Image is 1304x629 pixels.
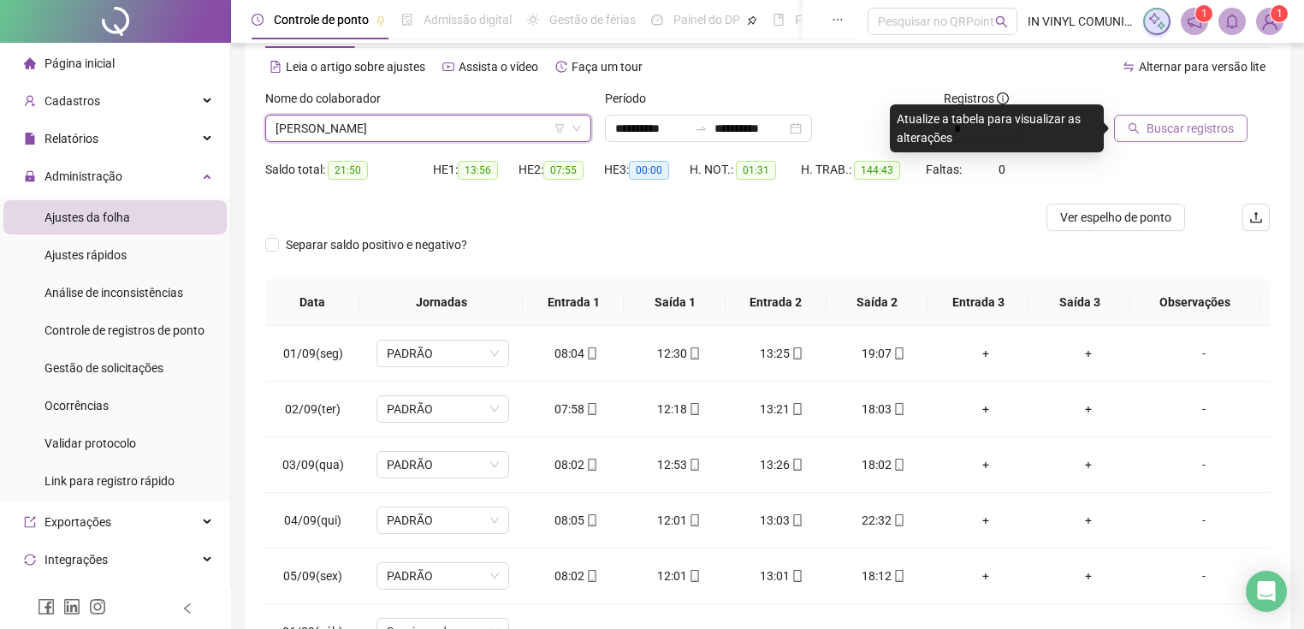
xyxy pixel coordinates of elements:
[790,403,803,415] span: mobile
[44,553,108,567] span: Integrações
[1195,5,1212,22] sup: 1
[282,458,344,472] span: 03/09(qua)
[744,511,819,530] div: 13:03
[539,455,614,474] div: 08:02
[694,122,708,135] span: to
[736,161,776,180] span: 01:31
[279,235,474,254] span: Separar saldo positivo e negativo?
[642,400,717,418] div: 12:18
[892,514,905,526] span: mobile
[790,459,803,471] span: mobile
[1139,60,1265,74] span: Alternar para versão lite
[1051,567,1126,585] div: +
[24,57,36,69] span: home
[651,14,663,26] span: dashboard
[790,347,803,359] span: mobile
[1128,122,1140,134] span: search
[995,15,1008,28] span: search
[584,514,598,526] span: mobile
[584,403,598,415] span: mobile
[285,402,341,416] span: 02/09(ter)
[687,459,701,471] span: mobile
[555,61,567,73] span: history
[265,279,359,326] th: Data
[690,160,801,180] div: H. NOT.:
[687,570,701,582] span: mobile
[359,279,523,326] th: Jornadas
[63,598,80,615] span: linkedin
[801,160,927,180] div: H. TRAB.:
[44,94,100,108] span: Cadastros
[642,344,717,363] div: 12:30
[944,89,1009,108] span: Registros
[24,170,36,182] span: lock
[539,567,614,585] div: 08:02
[949,455,1024,474] div: +
[44,169,122,183] span: Administração
[928,279,1029,326] th: Entrada 3
[1153,567,1254,585] div: -
[744,344,819,363] div: 13:25
[687,514,701,526] span: mobile
[1029,279,1130,326] th: Saída 3
[1224,14,1240,29] span: bell
[1051,344,1126,363] div: +
[181,602,193,614] span: left
[1147,12,1166,31] img: sparkle-icon.fc2bf0ac1784a2077858766a79e2daf3.svg
[832,14,844,26] span: ellipsis
[747,15,757,26] span: pushpin
[892,403,905,415] span: mobile
[846,455,922,474] div: 18:02
[539,344,614,363] div: 08:04
[572,60,643,74] span: Faça um tour
[265,160,433,180] div: Saldo total:
[1130,279,1260,326] th: Observações
[1271,5,1288,22] sup: Atualize o seu contato no menu Meus Dados
[328,161,368,180] span: 21:50
[44,286,183,300] span: Análise de inconsistências
[44,361,163,375] span: Gestão de solicitações
[252,14,264,26] span: clock-circle
[24,554,36,566] span: sync
[276,116,581,141] span: ELIELSON SANTOS DA CONCEIÇÃO
[459,60,538,74] span: Assista o vídeo
[539,400,614,418] div: 07:58
[283,569,342,583] span: 05/09(sex)
[387,396,499,422] span: PADRÃO
[265,89,392,108] label: Nome do colaborador
[44,132,98,145] span: Relatórios
[572,123,582,134] span: down
[1051,455,1126,474] div: +
[539,511,614,530] div: 08:05
[744,455,819,474] div: 13:26
[854,161,900,180] span: 144:43
[549,13,636,27] span: Gestão de férias
[523,279,624,326] th: Entrada 1
[274,13,369,27] span: Controle de ponto
[892,570,905,582] span: mobile
[997,92,1009,104] span: info-circle
[949,400,1024,418] div: +
[1153,455,1254,474] div: -
[519,160,604,180] div: HE 2:
[605,89,657,108] label: Período
[24,95,36,107] span: user-add
[283,347,343,360] span: 01/09(seg)
[795,13,904,27] span: Folha de pagamento
[387,452,499,478] span: PADRÃO
[44,515,111,529] span: Exportações
[554,123,565,134] span: filter
[1123,61,1135,73] span: swap
[890,104,1104,152] div: Atualize a tabela para visualizar as alterações
[673,13,740,27] span: Painel do DP
[584,459,598,471] span: mobile
[1153,511,1254,530] div: -
[790,570,803,582] span: mobile
[458,161,498,180] span: 13:56
[790,514,803,526] span: mobile
[44,211,130,224] span: Ajustes da folha
[387,507,499,533] span: PADRÃO
[527,14,539,26] span: sun
[926,163,964,176] span: Faltas:
[892,347,905,359] span: mobile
